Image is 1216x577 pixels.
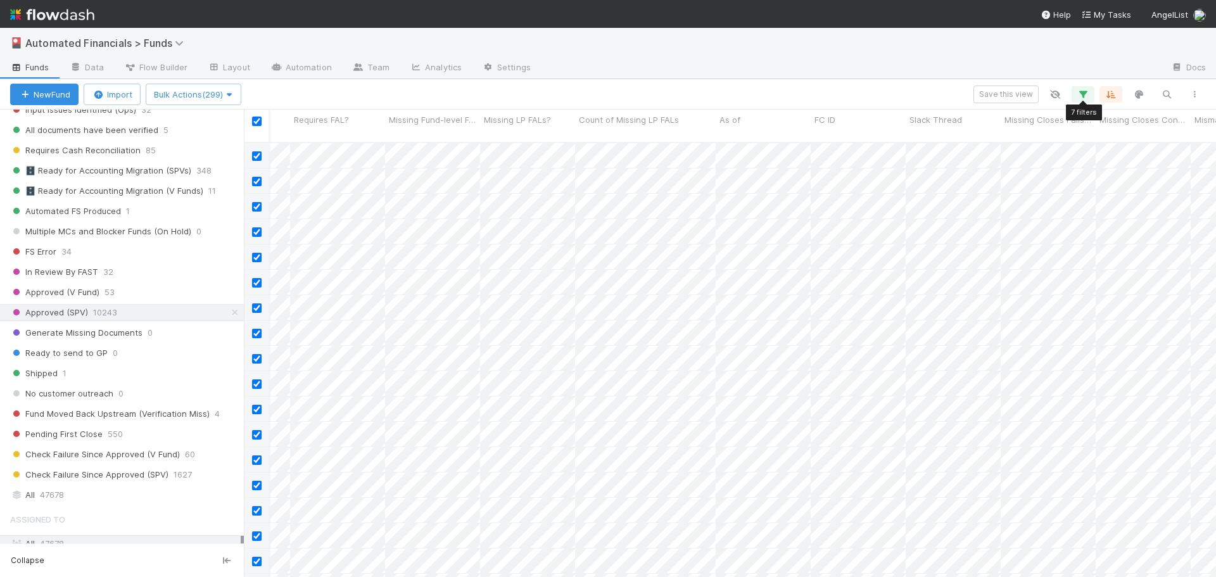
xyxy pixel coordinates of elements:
input: Toggle Row Selected [252,177,262,186]
span: 47678 [40,538,64,548]
span: 1 [63,365,66,381]
span: Funds [10,61,49,73]
span: 🗄️ Ready for Accounting Migration (SPVs) [10,163,191,179]
span: AngelList [1151,10,1188,20]
button: NewFund [10,84,79,105]
span: Approved (V Fund) [10,284,99,300]
span: Ready to send to GP [10,345,108,361]
img: logo-inverted-e16ddd16eac7371096b0.svg [10,4,94,25]
span: 47678 [40,487,64,503]
input: Toggle Row Selected [252,379,262,389]
span: No customer outreach [10,386,113,402]
span: Missing Closes Context [1099,113,1187,126]
span: Pending First Close [10,426,103,442]
span: Shipped [10,365,58,381]
div: All [10,487,241,503]
span: 53 [104,284,115,300]
span: My Tasks [1081,10,1131,20]
button: Save this view [973,86,1039,103]
span: Bulk Actions (299) [154,89,233,99]
span: 🎴 [10,37,23,48]
a: Docs [1161,58,1216,79]
input: Toggle Row Selected [252,506,262,516]
span: 34 [61,244,72,260]
input: Toggle Row Selected [252,405,262,414]
input: Toggle Row Selected [252,329,262,338]
a: Analytics [400,58,472,79]
a: Automation [260,58,342,79]
span: Collapse [11,555,44,566]
span: 1627 [174,467,192,483]
div: Help [1041,8,1071,21]
span: 32 [103,264,113,280]
span: FS Error [10,244,56,260]
span: 11 [208,183,216,199]
a: Settings [472,58,541,79]
span: Missing Fund-level FAL? [389,113,477,126]
div: All [10,536,241,552]
a: Flow Builder [114,58,198,79]
span: Check Failure Since Approved (SPV) [10,467,168,483]
span: Requires Cash Reconciliation [10,143,141,158]
input: Toggle Row Selected [252,227,262,237]
span: 60 [185,447,195,462]
span: As of [719,113,740,126]
input: Toggle Row Selected [252,481,262,490]
span: Assigned To [10,507,65,532]
input: Toggle All Rows Selected [252,117,262,126]
input: Toggle Row Selected [252,531,262,541]
span: 0 [118,386,123,402]
span: Flow Builder [124,61,187,73]
img: avatar_574f8970-b283-40ff-a3d7-26909d9947cc.png [1193,9,1206,22]
input: Toggle Row Selected [252,557,262,566]
span: All documents have been verified [10,122,158,138]
span: FC ID [814,113,835,126]
span: Requires FAL? [294,113,349,126]
span: Missing LP FALs? [484,113,551,126]
button: Bulk Actions(299) [146,84,241,105]
span: 0 [196,224,201,239]
span: 10243 [93,305,117,320]
span: 32 [141,102,151,118]
span: Approved (SPV) [10,305,88,320]
span: Missing Closes Fails Check [1004,113,1092,126]
input: Toggle Row Selected [252,253,262,262]
span: Slack Thread [909,113,962,126]
span: 0 [113,345,118,361]
a: Layout [198,58,260,79]
input: Toggle Row Selected [252,354,262,364]
span: 4 [215,406,220,422]
span: Count of Missing LP FALs [579,113,679,126]
span: Automated Financials > Funds [25,37,190,49]
span: Input Issues Identified (Ops) [10,102,136,118]
span: 5 [163,122,168,138]
span: Multiple MCs and Blocker Funds (On Hold) [10,224,191,239]
span: 0 [148,325,153,341]
a: My Tasks [1081,8,1131,21]
span: Generate Missing Documents [10,325,142,341]
input: Toggle Row Selected [252,430,262,440]
input: Toggle Row Selected [252,303,262,313]
span: Automated FS Produced [10,203,121,219]
input: Toggle Row Selected [252,278,262,288]
span: 1 [126,203,130,219]
span: Check Failure Since Approved (V Fund) [10,447,180,462]
input: Toggle Row Selected [252,202,262,212]
a: Team [342,58,400,79]
input: Toggle Row Selected [252,151,262,161]
a: Data [60,58,114,79]
span: 85 [146,143,156,158]
span: 🗄️ Ready for Accounting Migration (V Funds) [10,183,203,199]
span: Fund Moved Back Upstream (Verification Miss) [10,406,210,422]
span: 550 [108,426,123,442]
span: 348 [196,163,212,179]
input: Toggle Row Selected [252,455,262,465]
span: In Review By FAST [10,264,98,280]
button: Import [84,84,141,105]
